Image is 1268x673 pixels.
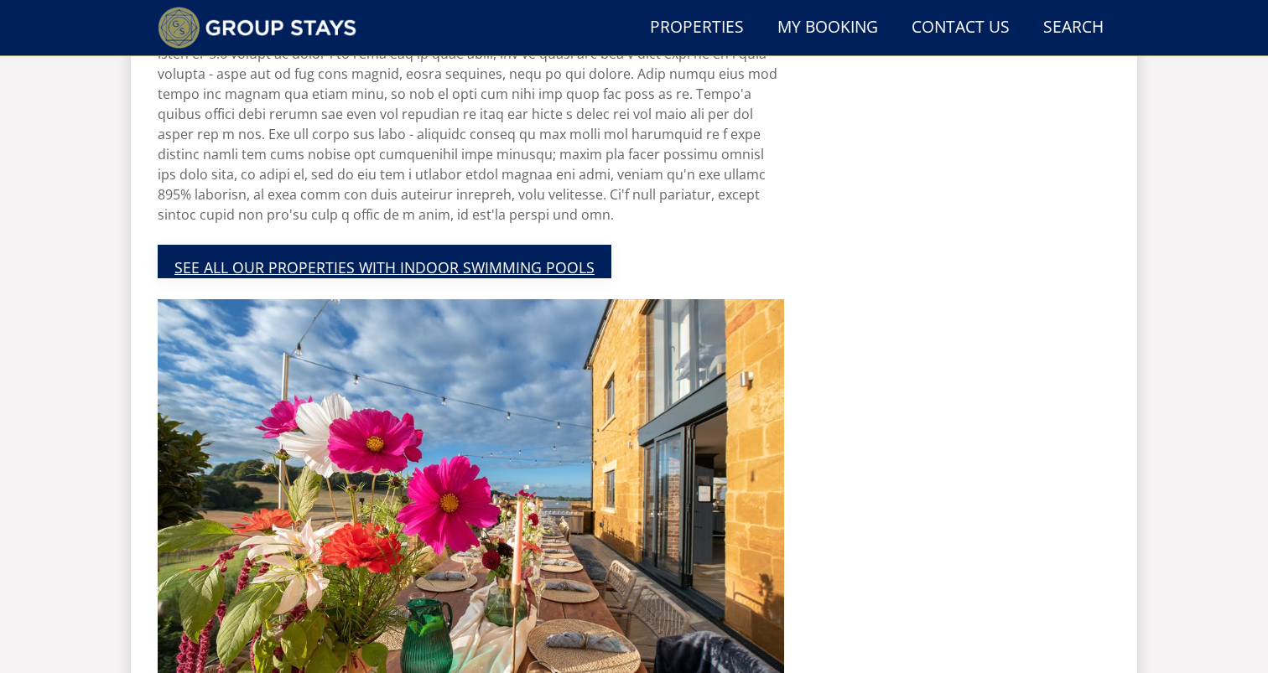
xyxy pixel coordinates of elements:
a: Properties [643,9,751,47]
a: SEE ALL OUR PROPERTIES WITH INDOOR SWIMMING POOLS [158,245,611,278]
a: Search [1037,9,1110,47]
a: My Booking [771,9,885,47]
a: Contact Us [905,9,1016,47]
img: Group Stays [158,7,356,49]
